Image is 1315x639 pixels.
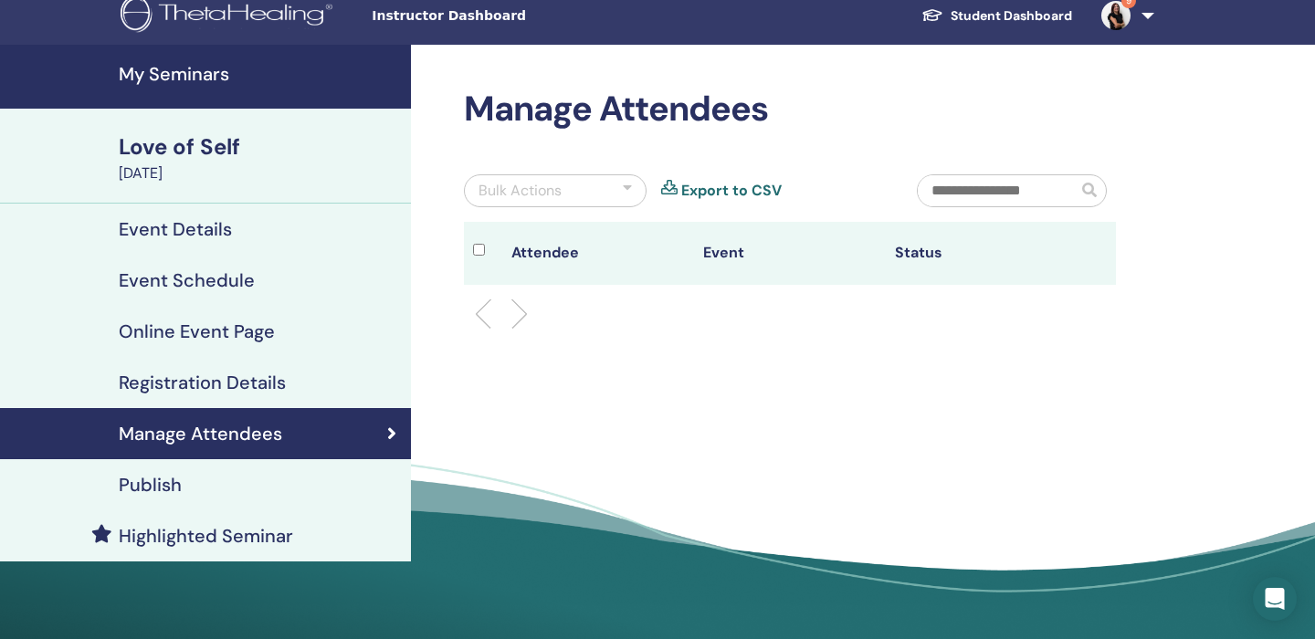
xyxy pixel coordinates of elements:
[119,162,400,184] div: [DATE]
[886,222,1078,285] th: Status
[119,423,282,445] h4: Manage Attendees
[108,131,411,184] a: Love of Self[DATE]
[681,180,782,202] a: Export to CSV
[119,131,400,162] div: Love of Self
[119,525,293,547] h4: Highlighted Seminar
[479,180,562,202] div: Bulk Actions
[502,222,694,285] th: Attendee
[372,6,646,26] span: Instructor Dashboard
[921,7,943,23] img: graduation-cap-white.svg
[119,63,400,85] h4: My Seminars
[119,218,232,240] h4: Event Details
[1253,577,1297,621] div: Open Intercom Messenger
[119,269,255,291] h4: Event Schedule
[119,474,182,496] h4: Publish
[694,222,886,285] th: Event
[464,89,1116,131] h2: Manage Attendees
[119,320,275,342] h4: Online Event Page
[1101,1,1131,30] img: default.jpg
[119,372,286,393] h4: Registration Details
